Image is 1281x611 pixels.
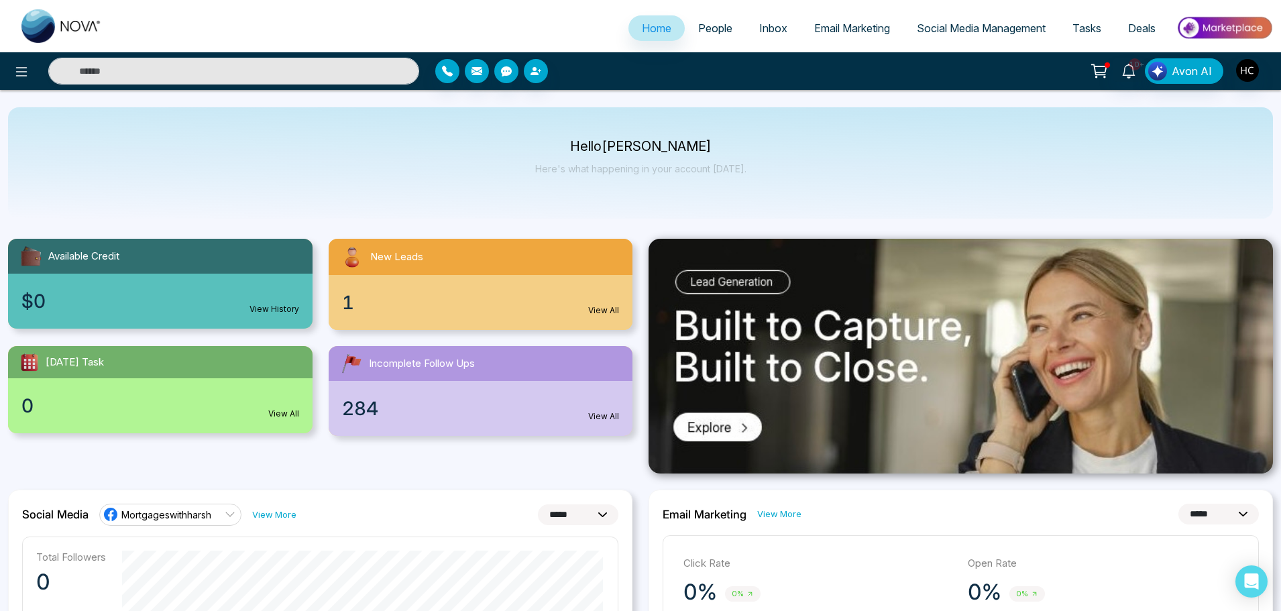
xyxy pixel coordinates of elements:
span: Home [642,21,671,35]
img: availableCredit.svg [19,244,43,268]
span: New Leads [370,249,423,265]
p: 0% [968,579,1001,606]
img: . [649,239,1273,474]
a: View All [268,408,299,420]
span: Email Marketing [814,21,890,35]
p: Total Followers [36,551,106,563]
img: followUps.svg [339,351,364,376]
a: View More [252,508,296,521]
span: [DATE] Task [46,355,104,370]
span: 10+ [1129,58,1141,70]
p: 0 [36,569,106,596]
h2: Social Media [22,508,89,521]
span: Incomplete Follow Ups [369,356,475,372]
a: Email Marketing [801,15,903,41]
span: Tasks [1072,21,1101,35]
a: View All [588,304,619,317]
a: View All [588,410,619,423]
p: Hello [PERSON_NAME] [535,141,746,152]
p: Click Rate [683,556,954,571]
img: todayTask.svg [19,351,40,373]
img: newLeads.svg [339,244,365,270]
p: 0% [683,579,717,606]
button: Avon AI [1145,58,1223,84]
a: People [685,15,746,41]
span: 0% [725,586,761,602]
span: People [698,21,732,35]
span: 284 [342,394,378,423]
span: Available Credit [48,249,119,264]
span: 0 [21,392,34,420]
p: Here's what happening in your account [DATE]. [535,163,746,174]
span: Deals [1128,21,1156,35]
a: Social Media Management [903,15,1059,41]
span: Social Media Management [917,21,1046,35]
a: Inbox [746,15,801,41]
img: Lead Flow [1148,62,1167,80]
span: Inbox [759,21,787,35]
h2: Email Marketing [663,508,746,521]
span: 1 [342,288,354,317]
span: 0% [1009,586,1045,602]
span: Mortgageswithharsh [121,508,211,521]
a: Home [628,15,685,41]
img: Market-place.gif [1176,13,1273,43]
p: Open Rate [968,556,1239,571]
img: Nova CRM Logo [21,9,102,43]
span: Avon AI [1172,63,1212,79]
a: Deals [1115,15,1169,41]
a: New Leads1View All [321,239,641,330]
a: 10+ [1113,58,1145,82]
img: User Avatar [1236,59,1259,82]
a: View More [757,508,801,520]
span: $0 [21,287,46,315]
a: Tasks [1059,15,1115,41]
div: Open Intercom Messenger [1235,565,1268,598]
a: View History [249,303,299,315]
a: Incomplete Follow Ups284View All [321,346,641,436]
